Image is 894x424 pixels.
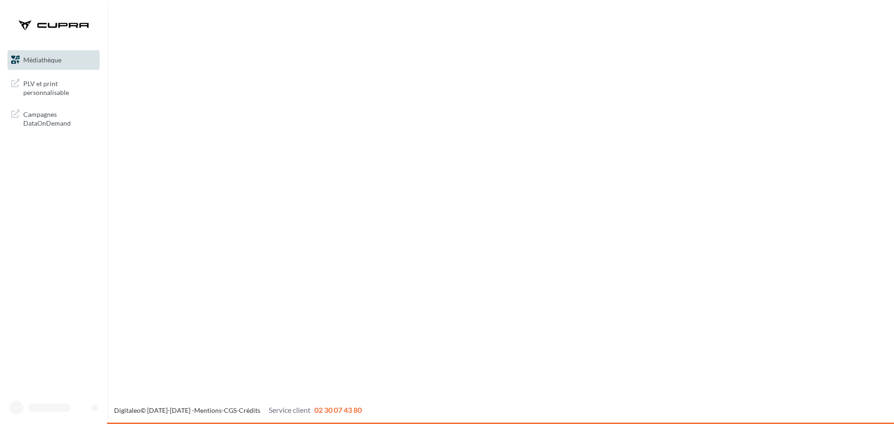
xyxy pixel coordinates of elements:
span: 02 30 07 43 80 [314,405,362,414]
span: Campagnes DataOnDemand [23,108,96,128]
span: Médiathèque [23,56,61,64]
a: Campagnes DataOnDemand [6,104,102,132]
span: Service client [269,405,311,414]
span: © [DATE]-[DATE] - - - [114,406,362,414]
span: PLV et print personnalisable [23,77,96,97]
a: Digitaleo [114,406,141,414]
a: Mentions [194,406,222,414]
a: CGS [224,406,237,414]
a: Crédits [239,406,260,414]
a: PLV et print personnalisable [6,74,102,101]
a: Médiathèque [6,50,102,70]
